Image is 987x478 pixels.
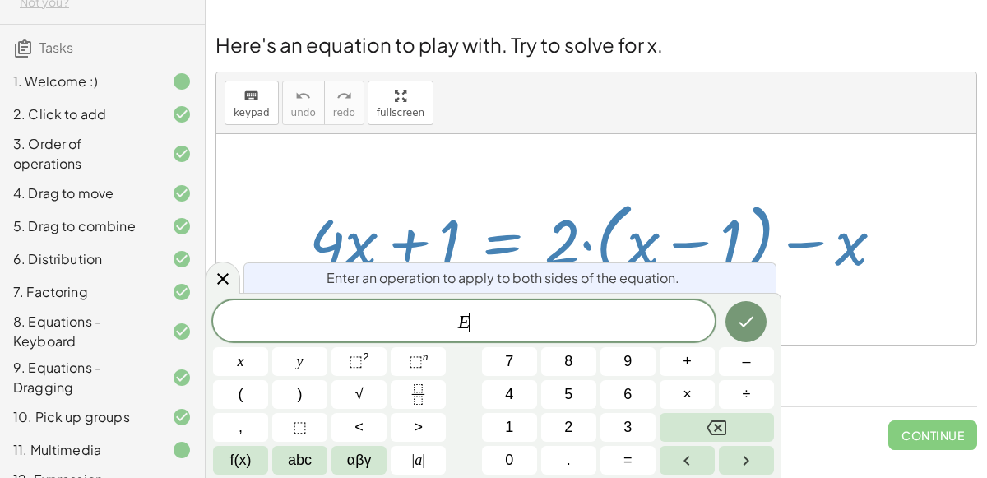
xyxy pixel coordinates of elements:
[243,86,259,106] i: keyboard
[230,449,252,471] span: f(x)
[282,81,325,125] button: undoundo
[333,107,355,118] span: redo
[567,449,571,471] span: .
[291,107,316,118] span: undo
[172,322,192,341] i: Task finished and correct.
[13,72,146,91] div: 1. Welcome :)
[172,216,192,236] i: Task finished and correct.
[213,446,268,475] button: Functions
[238,350,244,373] span: x
[505,383,513,406] span: 4
[742,350,750,373] span: –
[660,347,715,376] button: Plus
[172,368,192,388] i: Task finished and correct.
[623,416,632,439] span: 3
[377,107,424,118] span: fullscreen
[469,313,470,332] span: ​
[213,413,268,442] button: ,
[213,347,268,376] button: x
[683,350,692,373] span: +
[482,446,537,475] button: 0
[725,301,767,342] button: Done
[505,350,513,373] span: 7
[336,86,352,106] i: redo
[564,350,572,373] span: 8
[623,383,632,406] span: 6
[293,416,307,439] span: ⬚
[324,81,364,125] button: redoredo
[391,347,446,376] button: Superscript
[272,347,327,376] button: y
[297,350,304,373] span: y
[391,446,446,475] button: Absolute value
[660,413,774,442] button: Backspace
[347,449,372,471] span: αβγ
[719,347,774,376] button: Minus
[412,452,415,468] span: |
[239,383,243,406] span: (
[13,407,146,427] div: 10. Pick up groups
[298,383,303,406] span: )
[331,446,387,475] button: Greek alphabet
[172,104,192,124] i: Task finished and correct.
[422,452,425,468] span: |
[505,416,513,439] span: 1
[414,416,423,439] span: >
[354,416,364,439] span: <
[564,383,572,406] span: 5
[13,312,146,351] div: 8. Equations - Keyboard
[660,380,715,409] button: Times
[331,413,387,442] button: Less than
[743,383,751,406] span: ÷
[564,416,572,439] span: 2
[391,380,446,409] button: Fraction
[600,380,656,409] button: 6
[13,282,146,302] div: 7. Factoring
[13,134,146,174] div: 3. Order of operations
[623,350,632,373] span: 9
[13,249,146,269] div: 6. Distribution
[482,380,537,409] button: 4
[172,407,192,427] i: Task finished and correct.
[272,413,327,442] button: Placeholder
[13,358,146,397] div: 9. Equations - Dragging
[623,449,633,471] span: =
[272,446,327,475] button: Alphabet
[368,81,433,125] button: fullscreen
[234,107,270,118] span: keypad
[482,413,537,442] button: 1
[172,440,192,460] i: Task finished.
[541,446,596,475] button: .
[600,446,656,475] button: Equals
[13,183,146,203] div: 4. Drag to move
[172,183,192,203] i: Task finished and correct.
[355,383,364,406] span: √
[225,81,279,125] button: keyboardkeypad
[349,353,363,369] span: ⬚
[331,380,387,409] button: Square root
[172,72,192,91] i: Task finished.
[423,350,429,363] sup: n
[600,413,656,442] button: 3
[505,449,513,471] span: 0
[327,268,679,288] span: Enter an operation to apply to both sides of the equation.
[288,449,312,471] span: abc
[13,216,146,236] div: 5. Drag to combine
[331,347,387,376] button: Squared
[541,347,596,376] button: 8
[719,446,774,475] button: Right arrow
[412,449,425,471] span: a
[391,413,446,442] button: Greater than
[458,311,470,332] var: E
[482,347,537,376] button: 7
[295,86,311,106] i: undo
[213,380,268,409] button: (
[39,39,73,56] span: Tasks
[13,440,146,460] div: 11. Multimedia
[541,380,596,409] button: 5
[13,104,146,124] div: 2. Click to add
[363,350,369,363] sup: 2
[719,380,774,409] button: Divide
[660,446,715,475] button: Left arrow
[683,383,692,406] span: ×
